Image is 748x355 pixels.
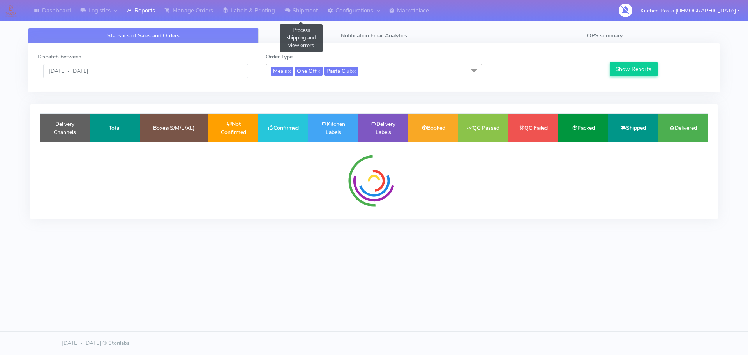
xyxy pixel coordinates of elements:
[107,32,180,39] span: Statistics of Sales and Orders
[341,32,407,39] span: Notification Email Analytics
[140,114,208,142] td: Boxes(S/M/L/XL)
[208,114,258,142] td: Not Confirmed
[658,114,708,142] td: Delivered
[37,53,81,61] label: Dispatch between
[587,32,623,39] span: OPS summary
[508,114,558,142] td: QC Failed
[266,53,293,61] label: Order Type
[295,67,323,76] span: One Off
[610,62,658,76] button: Show Reports
[28,28,720,43] ul: Tabs
[317,67,320,75] a: x
[271,67,293,76] span: Meals
[324,67,358,76] span: Pasta Club
[90,114,139,142] td: Total
[408,114,458,142] td: Booked
[358,114,408,142] td: Delivery Labels
[345,152,403,210] img: spinner-radial.svg
[308,114,358,142] td: Kitchen Labels
[635,3,746,19] button: Kitchen Pasta [DEMOGRAPHIC_DATA]
[458,114,508,142] td: QC Passed
[287,67,291,75] a: x
[608,114,658,142] td: Shipped
[258,114,308,142] td: Confirmed
[353,67,356,75] a: x
[40,114,90,142] td: Delivery Channels
[558,114,608,142] td: Packed
[43,64,248,78] input: Pick the Daterange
